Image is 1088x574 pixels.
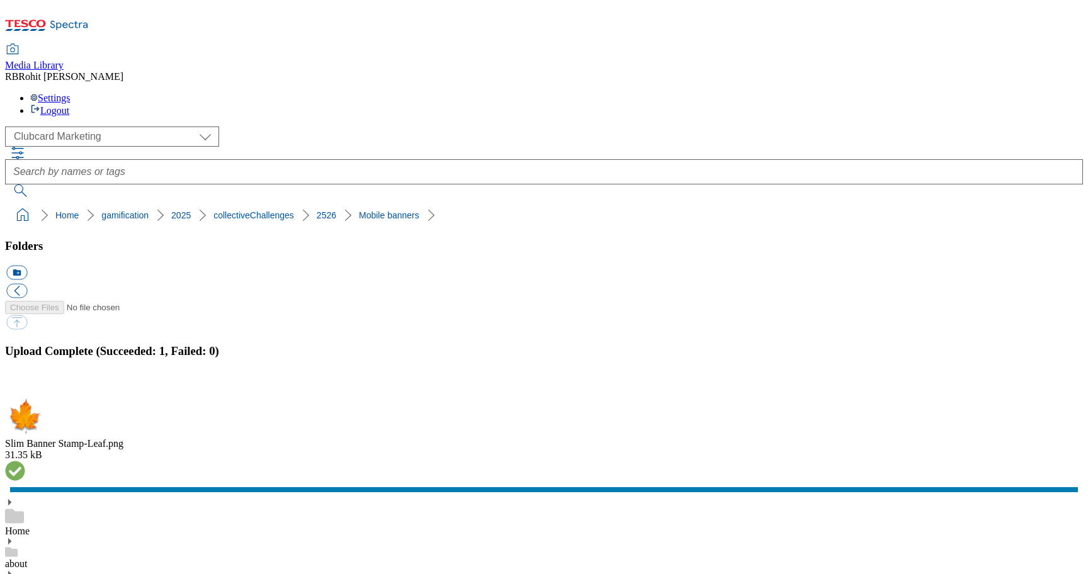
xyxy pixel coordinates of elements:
[5,45,64,71] a: Media Library
[5,203,1083,227] nav: breadcrumb
[317,210,336,220] a: 2526
[213,210,294,220] a: collectiveChallenges
[5,449,1083,461] div: 31.35 kB
[5,526,30,536] a: Home
[5,60,64,70] span: Media Library
[5,239,1083,253] h3: Folders
[30,93,71,103] a: Settings
[101,210,149,220] a: gamification
[5,344,1083,358] h3: Upload Complete (Succeeded: 1, Failed: 0)
[18,71,123,82] span: Rohit [PERSON_NAME]
[5,71,18,82] span: RB
[5,398,43,436] img: preview
[5,558,28,569] a: about
[13,205,33,225] a: home
[5,159,1083,184] input: Search by names or tags
[55,210,79,220] a: Home
[171,210,191,220] a: 2025
[5,438,1083,449] div: Slim Banner Stamp-Leaf.png
[30,105,69,116] a: Logout
[359,210,419,220] a: Mobile banners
